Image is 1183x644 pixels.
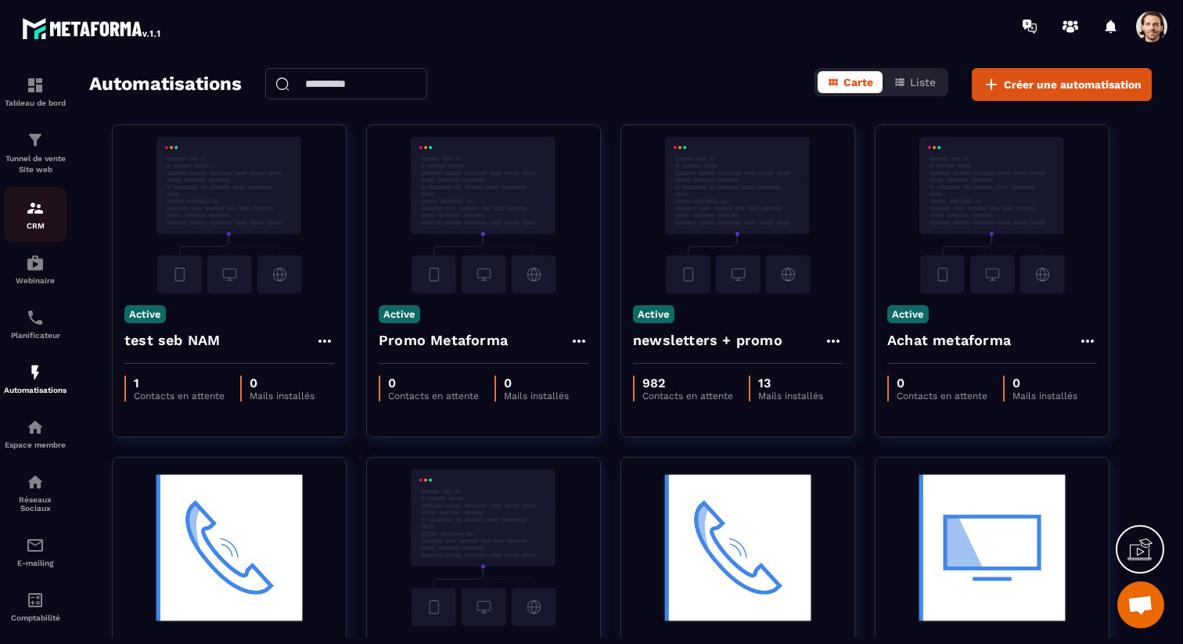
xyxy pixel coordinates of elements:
[22,14,163,42] img: logo
[4,559,67,567] p: E-mailing
[26,308,45,327] img: scheduler
[1012,376,1077,390] p: 0
[633,305,674,323] p: Active
[26,418,45,437] img: automations
[4,495,67,513] p: Réseaux Sociaux
[4,351,67,406] a: automationsautomationsAutomatisations
[633,137,843,293] img: automation-background
[388,390,479,401] p: Contacts en attente
[26,536,45,555] img: email
[89,68,242,101] h2: Automatisations
[818,71,883,93] button: Carte
[134,376,225,390] p: 1
[379,470,588,626] img: automation-background
[26,363,45,382] img: automations
[134,390,225,401] p: Contacts en attente
[4,64,67,119] a: formationformationTableau de bord
[124,137,334,293] img: automation-background
[633,329,782,351] h4: newsletters + promo
[26,199,45,218] img: formation
[1117,581,1164,628] div: Ouvrir le chat
[4,441,67,449] p: Espace membre
[642,390,733,401] p: Contacts en attente
[26,131,45,149] img: formation
[887,305,929,323] p: Active
[633,470,843,626] img: automation-background
[250,376,315,390] p: 0
[758,390,823,401] p: Mails installés
[4,221,67,230] p: CRM
[504,376,569,390] p: 0
[124,305,166,323] p: Active
[4,99,67,107] p: Tableau de bord
[26,254,45,272] img: automations
[1012,390,1077,401] p: Mails installés
[897,390,987,401] p: Contacts en attente
[388,376,479,390] p: 0
[887,137,1097,293] img: automation-background
[4,276,67,285] p: Webinaire
[504,390,569,401] p: Mails installés
[4,187,67,242] a: formationformationCRM
[4,524,67,579] a: emailemailE-mailing
[758,376,823,390] p: 13
[4,242,67,297] a: automationsautomationsWebinaire
[843,76,873,88] span: Carte
[887,329,1011,351] h4: Achat metaforma
[4,331,67,340] p: Planificateur
[887,470,1097,626] img: automation-background
[379,137,588,293] img: automation-background
[972,68,1152,101] button: Créer une automatisation
[884,71,945,93] button: Liste
[26,473,45,491] img: social-network
[250,390,315,401] p: Mails installés
[910,76,936,88] span: Liste
[379,305,420,323] p: Active
[642,376,733,390] p: 982
[4,153,67,175] p: Tunnel de vente Site web
[4,406,67,461] a: automationsautomationsEspace membre
[1004,77,1142,92] span: Créer une automatisation
[26,76,45,95] img: formation
[4,297,67,351] a: schedulerschedulerPlanificateur
[4,461,67,524] a: social-networksocial-networkRéseaux Sociaux
[124,470,334,626] img: automation-background
[379,329,508,351] h4: Promo Metaforma
[124,329,220,351] h4: test seb NAM
[26,591,45,610] img: accountant
[4,386,67,394] p: Automatisations
[4,613,67,622] p: Comptabilité
[4,579,67,634] a: accountantaccountantComptabilité
[4,119,67,187] a: formationformationTunnel de vente Site web
[897,376,987,390] p: 0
